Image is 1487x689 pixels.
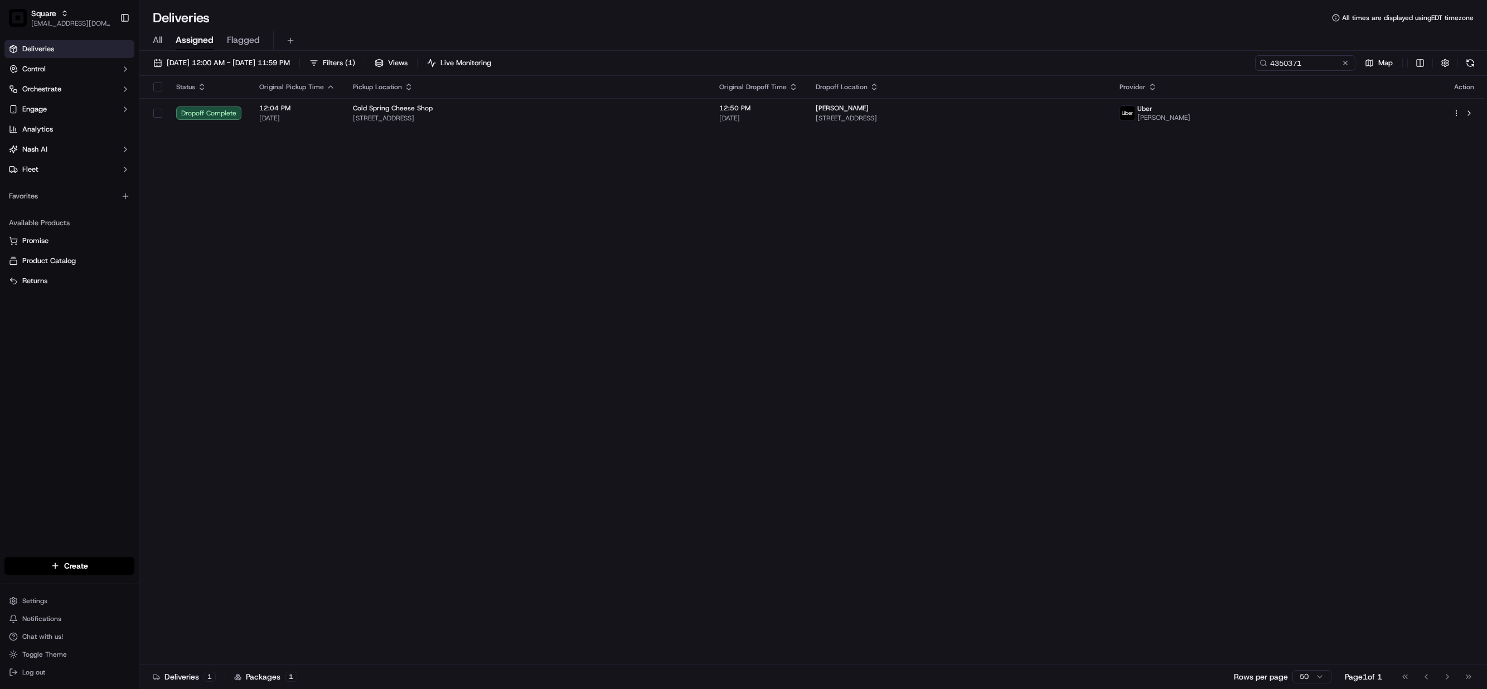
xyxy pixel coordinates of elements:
button: Log out [4,664,134,680]
span: Views [388,58,408,68]
button: [EMAIL_ADDRESS][DOMAIN_NAME] [31,19,111,28]
button: Create [4,557,134,575]
div: 1 [204,672,216,682]
span: Product Catalog [22,256,76,266]
span: Provider [1120,83,1146,91]
div: Deliveries [153,671,216,682]
button: Chat with us! [4,629,134,644]
p: Rows per page [1234,671,1288,682]
button: Views [370,55,413,71]
span: Fleet [22,164,38,174]
button: Control [4,60,134,78]
a: Product Catalog [9,256,130,266]
span: [DATE] [259,114,335,123]
span: [DATE] [719,114,798,123]
span: Dropoff Location [816,83,868,91]
button: Settings [4,593,134,609]
span: Filters [323,58,355,68]
button: [DATE] 12:00 AM - [DATE] 11:59 PM [148,55,295,71]
span: Returns [22,276,47,286]
a: Deliveries [4,40,134,58]
span: Flagged [227,33,260,47]
span: Live Monitoring [440,58,491,68]
input: Type to search [1255,55,1355,71]
span: 12:50 PM [719,104,798,113]
div: 1 [285,672,297,682]
span: [PERSON_NAME] [816,104,869,113]
span: Cold Spring Cheese Shop [353,104,433,113]
button: Returns [4,272,134,290]
span: Log out [22,668,45,677]
button: Square [31,8,56,19]
div: Action [1452,83,1476,91]
a: Promise [9,236,130,246]
div: Favorites [4,187,134,205]
button: Promise [4,232,134,250]
span: Control [22,64,46,74]
span: ( 1 ) [345,58,355,68]
span: All [153,33,162,47]
span: Orchestrate [22,84,61,94]
div: Packages [234,671,297,682]
span: Chat with us! [22,632,63,641]
span: Promise [22,236,49,246]
span: Deliveries [22,44,54,54]
button: Toggle Theme [4,647,134,662]
span: Original Pickup Time [259,83,324,91]
span: Toggle Theme [22,650,67,659]
div: Page 1 of 1 [1345,671,1382,682]
span: [DATE] 12:00 AM - [DATE] 11:59 PM [167,58,290,68]
button: Notifications [4,611,134,627]
img: Square [9,9,27,27]
span: [STREET_ADDRESS] [816,114,1102,123]
span: All times are displayed using EDT timezone [1342,13,1474,22]
button: Refresh [1462,55,1478,71]
span: Uber [1137,104,1152,113]
button: Map [1360,55,1398,71]
span: Original Dropoff Time [719,83,787,91]
button: Engage [4,100,134,118]
img: uber-new-logo.jpeg [1120,106,1135,120]
button: Filters(1) [304,55,360,71]
span: Pickup Location [353,83,402,91]
span: Status [176,83,195,91]
span: Map [1378,58,1393,68]
button: Live Monitoring [422,55,496,71]
span: Analytics [22,124,53,134]
a: Analytics [4,120,134,138]
span: Notifications [22,614,61,623]
span: Nash AI [22,144,47,154]
button: Product Catalog [4,252,134,270]
span: [PERSON_NAME] [1137,113,1190,122]
h1: Deliveries [153,9,210,27]
div: Available Products [4,214,134,232]
span: Create [64,560,88,571]
span: Assigned [176,33,214,47]
button: Nash AI [4,140,134,158]
button: Orchestrate [4,80,134,98]
button: Fleet [4,161,134,178]
span: Engage [22,104,47,114]
span: [STREET_ADDRESS] [353,114,701,123]
button: SquareSquare[EMAIL_ADDRESS][DOMAIN_NAME] [4,4,115,31]
span: Settings [22,596,47,605]
span: 12:04 PM [259,104,335,113]
a: Returns [9,276,130,286]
